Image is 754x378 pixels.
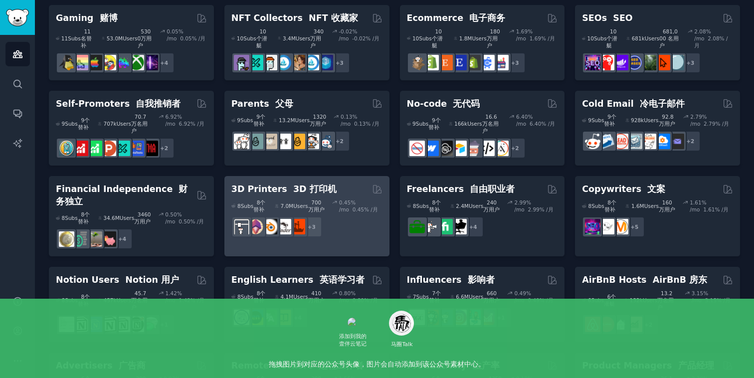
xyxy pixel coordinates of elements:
[231,12,358,24] h2: NFT Collectors
[599,134,614,149] img: Emailmarketing
[167,28,207,49] div: 0.05 % /mo
[56,98,181,110] h2: Self-Promoters
[450,290,501,304] div: 6.6M Users
[354,121,379,127] font: 0.13% /月
[165,211,207,225] div: 0.50 % /mo
[530,35,555,41] font: 1.69% /月
[470,184,515,194] font: 自由职业者
[604,199,616,212] font: 8个替补
[56,290,91,311] div: 8 Sub s
[582,199,618,213] div: 8 Sub s
[308,199,325,212] font: 700万用户
[262,134,277,149] img: beyondthebump
[179,297,204,303] font: 1.42% /月
[56,183,193,207] h2: Financial Independence
[318,134,333,149] img: Parents
[599,55,614,70] img: TechSEO
[78,117,90,130] font: 9个替补
[690,199,733,213] div: 1.61 % /mo
[293,184,337,194] font: 3D 打印机
[625,199,676,213] div: 1.6M Users
[407,98,480,110] h2: No-code
[98,211,152,225] div: 34.6M Users
[653,275,707,285] font: AirBnB 房东
[154,52,175,73] div: + 4
[253,114,265,127] font: 9个替补
[582,183,665,195] h2: Copywriters
[585,134,600,149] img: sales
[530,121,555,127] font: 6.40% /月
[112,228,133,249] div: + 4
[451,141,467,156] img: Airtable
[641,55,656,70] img: Local_SEO
[179,218,204,224] font: 0.50% /月
[705,297,731,303] font: 3.15% /月
[657,290,674,310] font: 13.2万名用户
[59,55,74,70] img: linux_gaming
[669,134,684,149] img: EmailOutreach
[659,199,675,212] font: 160万用户
[166,113,207,134] div: 6.92 % /mo
[301,216,322,237] div: + 3
[234,134,249,149] img: daddit
[125,275,179,285] font: Notion 用户
[276,219,291,234] img: ender3
[166,290,207,311] div: 1.42 % /mo
[407,113,442,134] div: 9 Sub s
[423,141,439,156] img: webflow
[73,55,88,70] img: CozyGamers
[87,141,102,156] img: selfpromotion
[655,55,670,70] img: GoogleSearchConsole
[437,55,453,70] img: Etsy
[516,113,558,134] div: 6.40 % /mo
[59,141,74,156] img: AppIdeas
[624,290,678,311] div: 132k Users
[231,290,268,304] div: 8 Sub s
[56,12,118,24] h2: Gaming
[318,55,333,70] img: DigitalItems
[409,55,425,70] img: dropship
[694,35,728,48] font: 2.08% /月
[100,13,118,23] font: 赌博
[613,55,628,70] img: seogrowth
[339,199,382,213] div: 0.45 % /mo
[516,28,558,49] div: 1.69 % /mo
[483,199,500,212] font: 240万用户
[428,117,440,130] font: 9个替补
[131,290,148,310] font: 45.7万名用户
[234,55,249,70] img: NFTExchange
[704,121,729,127] font: 2.79% /月
[437,141,453,156] img: NoCodeSaaS
[275,99,293,109] font: 父母
[487,28,500,48] font: 180万用户
[98,290,152,311] div: 457k Users
[692,290,733,311] div: 3.15 % /mo
[606,28,617,48] font: 10个潜艇
[407,28,447,49] div: 10 Sub s
[585,219,600,234] img: SEO
[101,141,116,156] img: ProductHunters
[134,211,151,224] font: 3460万用户
[703,206,729,212] font: 1.61% /月
[515,199,558,213] div: 2.99 % /mo
[273,113,327,127] div: 13.2M Users
[248,55,263,70] img: NFTMarketplace
[290,55,305,70] img: CryptoArt
[582,113,618,127] div: 9 Sub s
[465,141,481,156] img: nocodelowcode
[231,98,293,110] h2: Parents
[353,297,378,303] font: 0.80% /月
[290,134,305,149] img: NewParents
[56,113,91,134] div: 9 Sub s
[613,134,628,149] img: LeadGeneration
[276,55,291,70] img: OpenSeaNFT
[276,134,291,149] img: toddlers
[129,55,144,70] img: XboxGamers
[528,206,553,212] font: 2.99% /月
[613,13,632,23] font: SEO
[582,28,619,49] div: 10 Sub s
[468,275,495,285] font: 影响者
[231,28,271,49] div: 10 Sub s
[231,113,267,127] div: 9 Sub s
[129,141,144,156] img: betatests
